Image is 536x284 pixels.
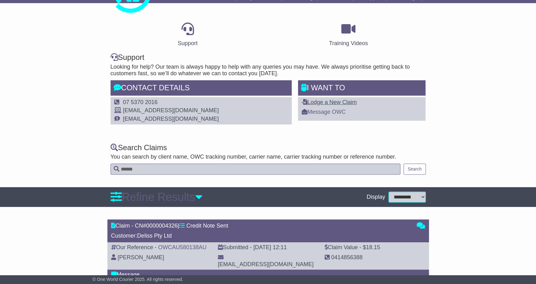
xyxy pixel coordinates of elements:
[123,116,219,123] td: [EMAIL_ADDRESS][DOMAIN_NAME]
[178,39,198,48] div: Support
[111,223,410,229] div: Claim - CN# |
[111,143,426,152] div: Search Claims
[253,244,287,251] div: [DATE] 12:11
[403,164,425,175] button: Search
[329,39,368,48] div: Training Videos
[186,223,228,229] span: Credit Note Sent
[158,244,207,250] a: OWCAU580138AU
[123,99,219,108] td: 07 5370 2016
[118,254,164,261] div: [PERSON_NAME]
[331,254,363,261] div: 0414856388
[111,244,157,251] div: Our Reference -
[218,261,314,268] div: [EMAIL_ADDRESS][DOMAIN_NAME]
[298,80,426,97] div: I WANT to
[93,277,183,282] span: © One World Courier 2025. All rights reserved.
[367,194,385,201] span: Display
[325,20,372,50] a: Training Videos
[137,233,172,239] span: Deliss Pty Ltd
[111,271,425,278] div: Message
[218,244,252,251] div: Submitted -
[111,154,426,160] p: You can search by client name, OWC tracking number, carrier name, carrier tracking number or refe...
[111,53,426,62] div: Support
[302,109,346,115] a: Message OWC
[302,99,357,105] a: Lodge a New Claim
[111,64,426,77] p: Looking for help? Our team is always happy to help with any queries you may have. We always prior...
[325,244,361,251] div: Claim Value -
[111,191,203,203] a: Refine Results
[174,20,202,50] a: Support
[363,244,380,251] div: $18.15
[111,233,410,239] div: Customer:
[111,80,292,97] div: Contact Details
[123,107,219,116] td: [EMAIL_ADDRESS][DOMAIN_NAME]
[146,223,178,229] span: 0000004326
